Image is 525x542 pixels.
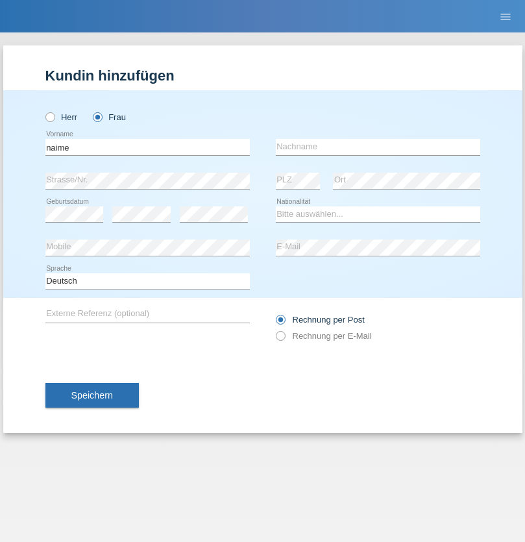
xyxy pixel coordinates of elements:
h1: Kundin hinzufügen [45,68,480,84]
a: menu [493,12,519,20]
button: Speichern [45,383,139,408]
span: Speichern [71,390,113,400]
input: Herr [45,112,54,121]
i: menu [499,10,512,23]
label: Rechnung per E-Mail [276,331,372,341]
input: Frau [93,112,101,121]
input: Rechnung per Post [276,315,284,331]
label: Frau [93,112,126,122]
label: Rechnung per Post [276,315,365,325]
label: Herr [45,112,78,122]
input: Rechnung per E-Mail [276,331,284,347]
